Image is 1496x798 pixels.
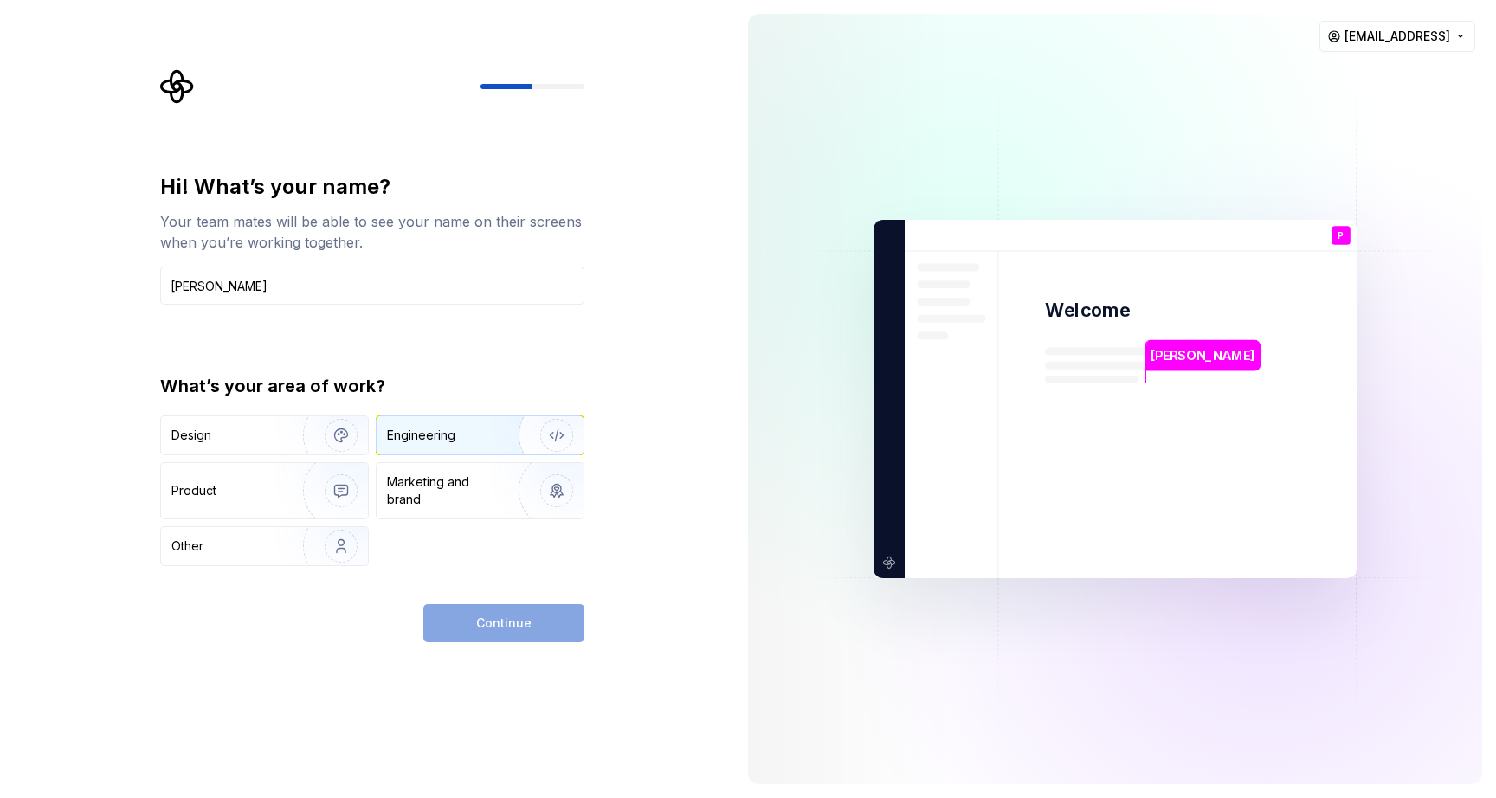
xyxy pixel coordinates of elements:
[1319,21,1475,52] button: [EMAIL_ADDRESS]
[160,267,584,305] input: Han Solo
[171,537,203,555] div: Other
[160,211,584,253] div: Your team mates will be able to see your name on their screens when you’re working together.
[160,173,584,201] div: Hi! What’s your name?
[171,427,211,444] div: Design
[160,374,584,398] div: What’s your area of work?
[171,482,216,499] div: Product
[387,427,455,444] div: Engineering
[387,473,504,508] div: Marketing and brand
[1338,231,1344,241] p: P
[160,69,195,104] svg: Supernova Logo
[1151,346,1254,365] p: [PERSON_NAME]
[1045,298,1130,323] p: Welcome
[1344,28,1450,45] span: [EMAIL_ADDRESS]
